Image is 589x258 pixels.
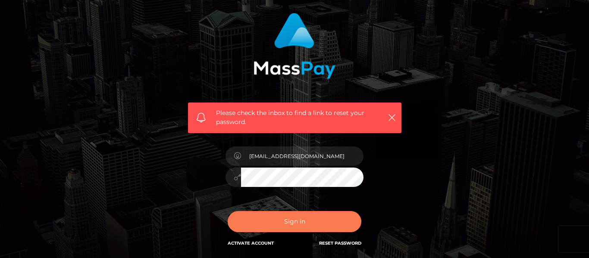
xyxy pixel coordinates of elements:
[254,13,335,79] img: MassPay Login
[319,240,361,246] a: Reset Password
[216,109,373,127] span: Please check the inbox to find a link to reset your password.
[228,240,274,246] a: Activate Account
[241,146,363,166] input: E-mail...
[228,211,361,232] button: Sign in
